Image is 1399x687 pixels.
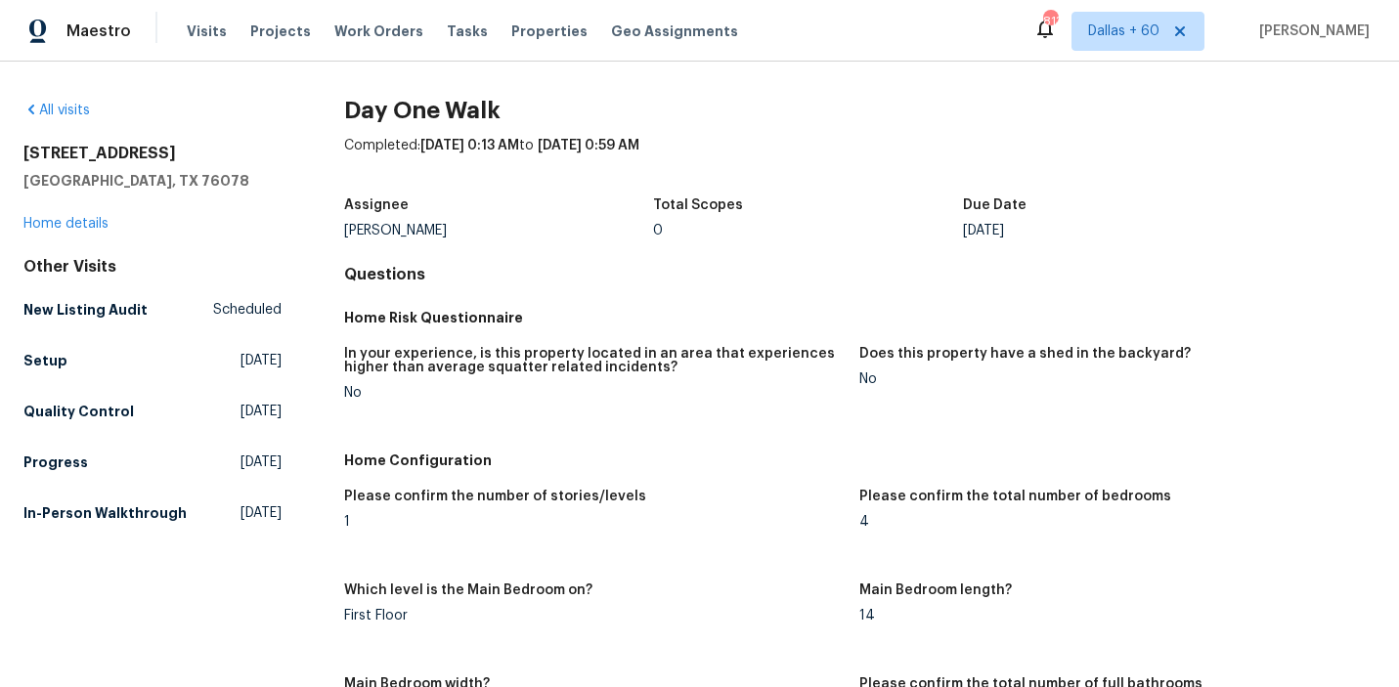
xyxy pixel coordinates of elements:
[23,300,148,320] h5: New Listing Audit
[859,583,1012,597] h5: Main Bedroom length?
[344,490,646,503] h5: Please confirm the number of stories/levels
[23,394,282,429] a: Quality Control[DATE]
[1251,21,1370,41] span: [PERSON_NAME]
[23,104,90,117] a: All visits
[240,452,282,472] span: [DATE]
[859,490,1171,503] h5: Please confirm the total number of bedrooms
[1088,21,1159,41] span: Dallas + 60
[187,21,227,41] span: Visits
[23,343,282,378] a: Setup[DATE]
[344,386,845,400] div: No
[538,139,639,152] span: [DATE] 0:59 AM
[23,217,109,231] a: Home details
[334,21,423,41] span: Work Orders
[23,257,282,277] div: Other Visits
[23,351,67,370] h5: Setup
[447,24,488,38] span: Tasks
[23,144,282,163] h2: [STREET_ADDRESS]
[23,452,88,472] h5: Progress
[23,503,187,523] h5: In-Person Walkthrough
[240,503,282,523] span: [DATE]
[344,101,1376,120] h2: Day One Walk
[23,402,134,421] h5: Quality Control
[344,515,845,529] div: 1
[23,171,282,191] h5: [GEOGRAPHIC_DATA], TX 76078
[859,609,1360,623] div: 14
[344,308,1376,327] h5: Home Risk Questionnaire
[653,198,743,212] h5: Total Scopes
[344,224,654,237] div: [PERSON_NAME]
[23,292,282,327] a: New Listing AuditScheduled
[611,21,738,41] span: Geo Assignments
[213,300,282,320] span: Scheduled
[344,198,409,212] h5: Assignee
[963,198,1027,212] h5: Due Date
[511,21,588,41] span: Properties
[344,583,592,597] h5: Which level is the Main Bedroom on?
[1043,12,1057,31] div: 813
[344,347,845,374] h5: In your experience, is this property located in an area that experiences higher than average squa...
[240,351,282,370] span: [DATE]
[240,402,282,421] span: [DATE]
[859,347,1191,361] h5: Does this property have a shed in the backyard?
[859,372,1360,386] div: No
[250,21,311,41] span: Projects
[23,495,282,531] a: In-Person Walkthrough[DATE]
[859,515,1360,529] div: 4
[344,609,845,623] div: First Floor
[963,224,1273,237] div: [DATE]
[344,136,1376,187] div: Completed: to
[66,21,131,41] span: Maestro
[23,445,282,480] a: Progress[DATE]
[344,451,1376,470] h5: Home Configuration
[344,265,1376,284] h4: Questions
[420,139,519,152] span: [DATE] 0:13 AM
[653,224,963,237] div: 0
